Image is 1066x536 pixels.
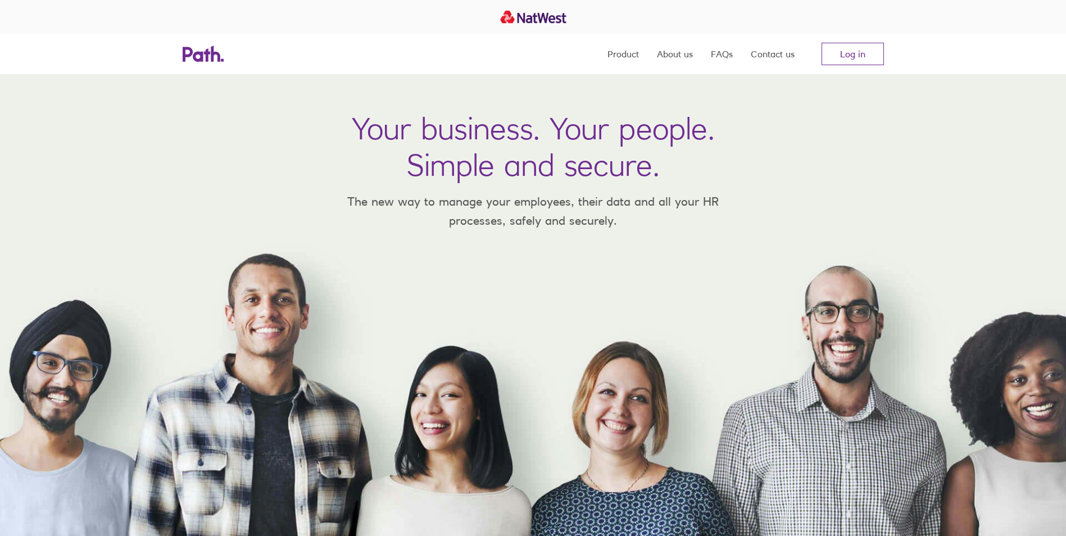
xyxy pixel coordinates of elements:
p: The new way to manage your employees, their data and all your HR processes, safely and securely. [331,192,736,230]
a: Log in [822,43,884,65]
a: Product [607,34,639,74]
a: About us [657,34,693,74]
a: Contact us [751,34,795,74]
a: FAQs [711,34,733,74]
h1: Your business. Your people. Simple and secure. [352,110,715,183]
